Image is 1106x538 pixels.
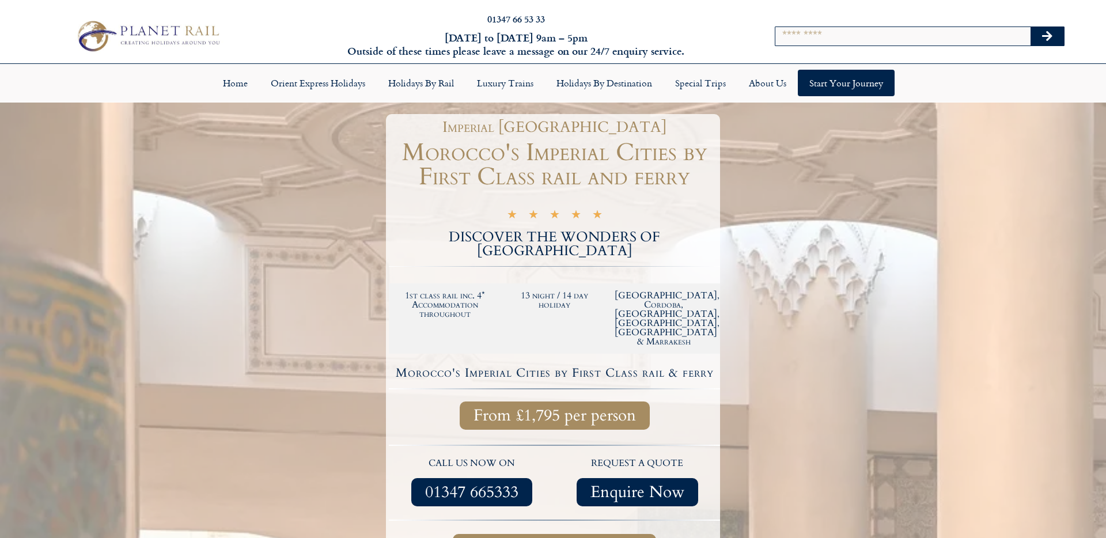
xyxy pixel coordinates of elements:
[71,17,224,55] img: Planet Rail Train Holidays Logo
[545,70,664,96] a: Holidays by Destination
[259,70,377,96] a: Orient Express Holidays
[395,456,549,471] p: call us now on
[389,141,720,189] h1: Morocco's Imperial Cities by First Class rail and ferry
[6,70,1100,96] nav: Menu
[460,401,650,430] a: From £1,795 per person
[550,210,560,223] i: ★
[465,70,545,96] a: Luxury Trains
[377,70,465,96] a: Holidays by Rail
[615,291,713,346] h2: [GEOGRAPHIC_DATA], Cordoba, [GEOGRAPHIC_DATA], [GEOGRAPHIC_DATA], [GEOGRAPHIC_DATA] & Marrakesh
[507,208,603,223] div: 5/5
[298,31,734,58] h6: [DATE] to [DATE] 9am – 5pm Outside of these times please leave a message on our 24/7 enquiry serv...
[560,456,715,471] p: request a quote
[396,291,494,319] h2: 1st class rail inc. 4* Accommodation throughout
[571,210,581,223] i: ★
[737,70,798,96] a: About Us
[1031,27,1064,46] button: Search
[798,70,895,96] a: Start your Journey
[487,12,545,25] a: 01347 66 53 33
[425,485,518,499] span: 01347 665333
[389,230,720,258] h2: DISCOVER THE WONDERS OF [GEOGRAPHIC_DATA]
[592,210,603,223] i: ★
[577,478,698,506] a: Enquire Now
[664,70,737,96] a: Special Trips
[395,120,714,135] h1: Imperial [GEOGRAPHIC_DATA]
[211,70,259,96] a: Home
[507,210,517,223] i: ★
[411,478,532,506] a: 01347 665333
[528,210,539,223] i: ★
[474,408,636,423] span: From £1,795 per person
[391,367,718,379] h4: Morocco's Imperial Cities by First Class rail & ferry
[506,291,604,309] h2: 13 night / 14 day holiday
[590,485,684,499] span: Enquire Now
